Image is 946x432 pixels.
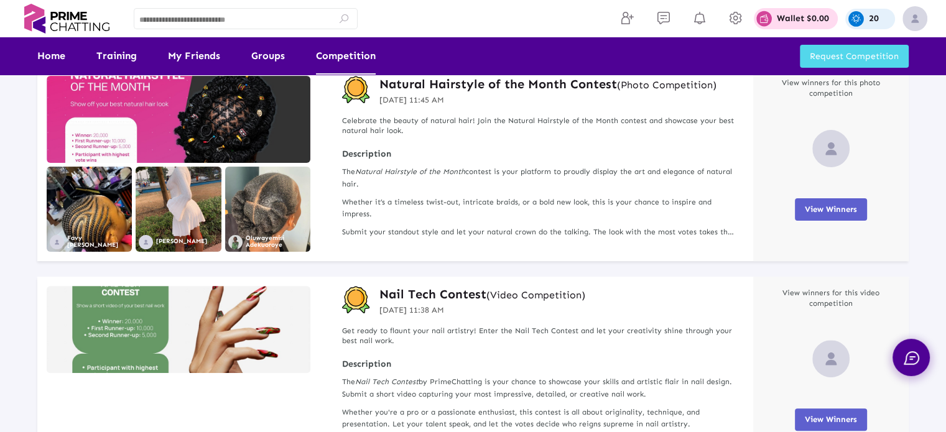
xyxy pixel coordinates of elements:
[812,340,850,377] img: no_profile_image.svg
[139,235,153,249] img: no_profile_image.svg
[775,78,887,99] p: View winners for this photo competition
[342,376,735,400] p: The by PrimeChatting is your chance to showcase your skills and artistic flair in nail design. Su...
[342,149,735,160] strong: Description
[37,37,65,75] a: Home
[156,238,207,245] p: [PERSON_NAME]
[342,166,735,190] p: The contest is your platform to proudly display the art and elegance of natural hair.
[225,167,310,252] img: eddcdfdbaa1751692777246.jpg
[342,76,370,104] img: competition-badge.svg
[379,304,585,316] p: [DATE] 11:38 AM
[805,415,857,424] span: View Winners
[246,235,310,249] p: Oluwayemisi Adekuoroye
[342,359,735,370] strong: Description
[355,167,465,176] i: Natural Hairstyle of the Month
[379,94,716,106] p: [DATE] 11:45 AM
[228,235,243,249] img: 685006c58bec4b43fe5a292f_1751881247454.png
[904,351,919,365] img: chat.svg
[233,404,259,430] mat-icon: play_arrow
[342,196,735,220] p: Whether it’s a timeless twist-out, intricate braids, or a bold new look, this is your chance to i...
[810,51,899,62] span: Request Competition
[47,286,310,373] img: compititionbanner1750486133-5Kg1C.jpg
[379,286,585,302] a: Nail Tech Contest(Video Competition)
[19,4,115,34] img: logo
[617,79,716,91] small: (Photo Competition)
[486,289,585,301] small: (Video Competition)
[50,235,64,249] img: no_profile_image.svg
[902,6,927,31] img: img
[342,407,735,430] p: Whether you're a pro or a passionate enthusiast, this contest is all about originality, technique...
[869,14,879,23] p: 20
[800,45,909,68] button: Request Competition
[355,377,419,386] i: Nail Tech Contest
[812,130,850,167] img: no_profile_image.svg
[775,288,887,309] p: View winners for this video competition
[168,37,220,75] a: My Friends
[342,226,735,238] p: Submit your standout style and let your natural crown do the talking. The look with the most vote...
[47,167,132,252] img: IMG1754597212945.jpeg
[67,235,132,249] p: Favy [PERSON_NAME]
[342,326,735,347] p: Get ready to flaunt your nail artistry! Enter the Nail Tech Contest and let your creativity shine...
[795,198,867,221] button: View Winners
[379,76,716,92] h3: Natural Hairstyle of the Month Contest
[379,76,716,92] a: Natural Hairstyle of the Month Contest(Photo Competition)
[342,116,735,137] p: Celebrate the beauty of natural hair! Join the Natural Hairstyle of the Month contest and showcas...
[795,408,867,431] button: View Winners
[47,76,310,163] img: compititionbanner1750486514-1Y3Ez.jpg
[379,286,585,302] h3: Nail Tech Contest
[99,404,125,430] mat-icon: play_arrow
[805,205,857,214] span: View Winners
[316,37,376,75] a: Competition
[777,14,829,23] p: Wallet $0.00
[342,286,370,314] img: competition-badge.svg
[251,37,285,75] a: Groups
[136,167,221,252] img: IMG1752726193079.jpg
[96,37,137,75] a: Training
